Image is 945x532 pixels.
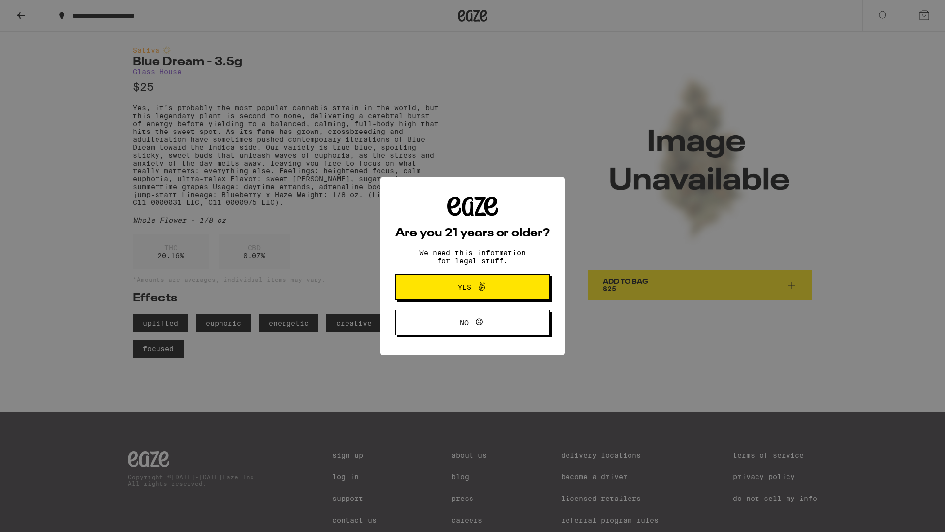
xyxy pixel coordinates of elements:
span: Yes [458,284,471,291]
iframe: Opens a widget where you can find more information [883,502,935,527]
h2: Are you 21 years or older? [395,228,550,239]
button: Yes [395,274,550,300]
span: No [460,319,469,326]
p: We need this information for legal stuff. [411,249,534,265]
button: No [395,310,550,335]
